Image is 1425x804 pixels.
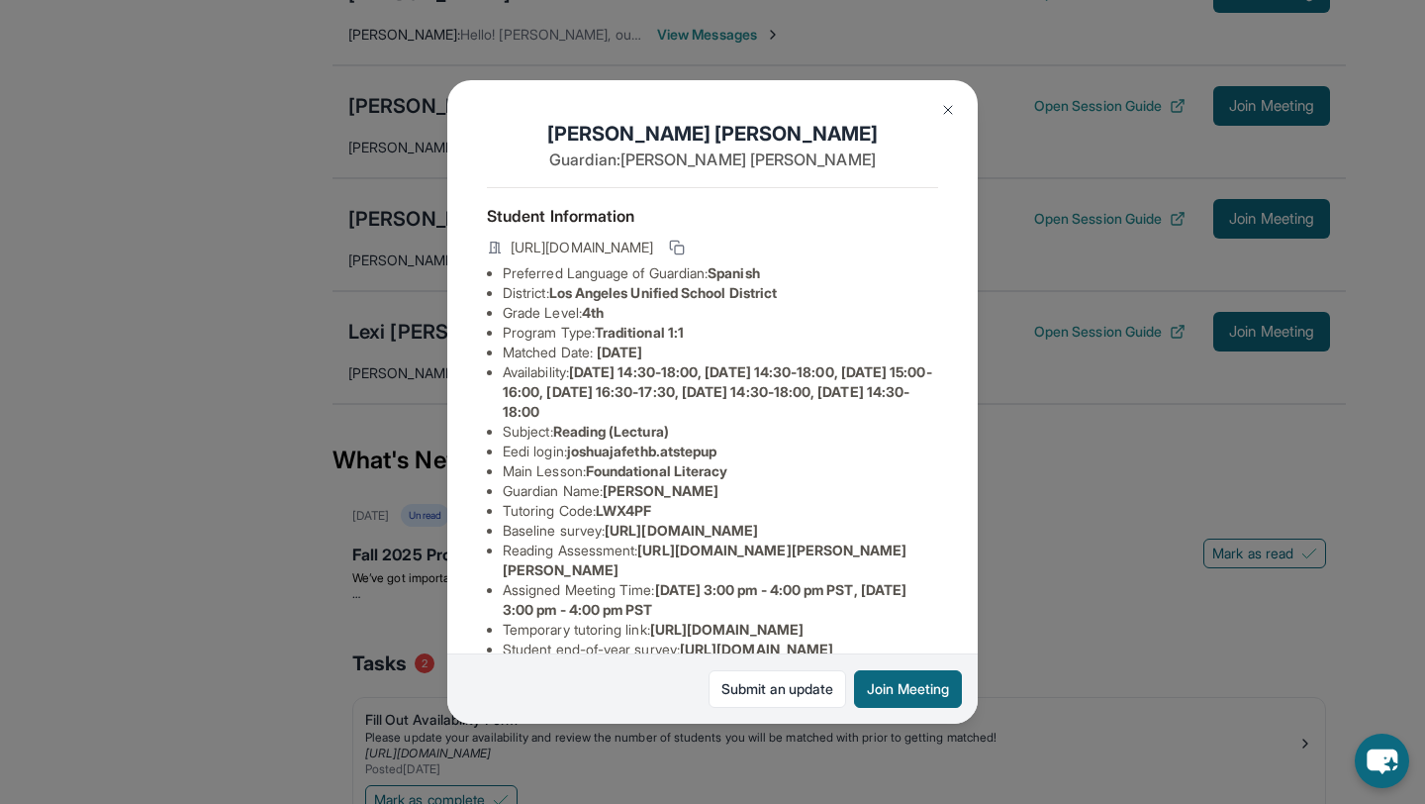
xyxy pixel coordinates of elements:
button: Copy link [665,236,689,259]
img: Close Icon [940,102,956,118]
h4: Student Information [487,204,938,228]
li: Preferred Language of Guardian: [503,263,938,283]
li: Reading Assessment : [503,541,938,580]
span: Reading (Lectura) [553,423,669,440]
span: [URL][DOMAIN_NAME] [680,641,833,657]
p: Guardian: [PERSON_NAME] [PERSON_NAME] [487,148,938,171]
a: Submit an update [709,670,846,708]
li: Guardian Name : [503,481,938,501]
span: Los Angeles Unified School District [549,284,777,301]
li: Student end-of-year survey : [503,640,938,659]
span: joshuajafethb.atstepup [567,443,717,459]
li: Tutoring Code : [503,501,938,521]
span: Traditional 1:1 [595,324,684,341]
span: LWX4PF [596,502,651,519]
li: Baseline survey : [503,521,938,541]
span: [PERSON_NAME] [603,482,718,499]
span: [DATE] [597,344,642,360]
span: [URL][DOMAIN_NAME] [605,522,758,539]
button: chat-button [1355,734,1409,788]
li: Assigned Meeting Time : [503,580,938,620]
span: [URL][DOMAIN_NAME][PERSON_NAME][PERSON_NAME] [503,542,907,578]
span: Foundational Literacy [586,462,727,479]
span: [URL][DOMAIN_NAME] [511,238,653,257]
span: 4th [582,304,604,321]
li: Subject : [503,422,938,442]
span: [DATE] 3:00 pm - 4:00 pm PST, [DATE] 3:00 pm - 4:00 pm PST [503,581,906,618]
span: [DATE] 14:30-18:00, [DATE] 14:30-18:00, [DATE] 15:00-16:00, [DATE] 16:30-17:30, [DATE] 14:30-18:0... [503,363,932,420]
li: Program Type: [503,323,938,343]
li: Eedi login : [503,442,938,461]
li: District: [503,283,938,303]
li: Matched Date: [503,343,938,362]
li: Temporary tutoring link : [503,620,938,640]
span: [URL][DOMAIN_NAME] [650,621,804,638]
h1: [PERSON_NAME] [PERSON_NAME] [487,120,938,148]
li: Main Lesson : [503,461,938,481]
li: Grade Level: [503,303,938,323]
span: Spanish [708,264,760,281]
button: Join Meeting [854,670,962,708]
li: Availability: [503,362,938,422]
